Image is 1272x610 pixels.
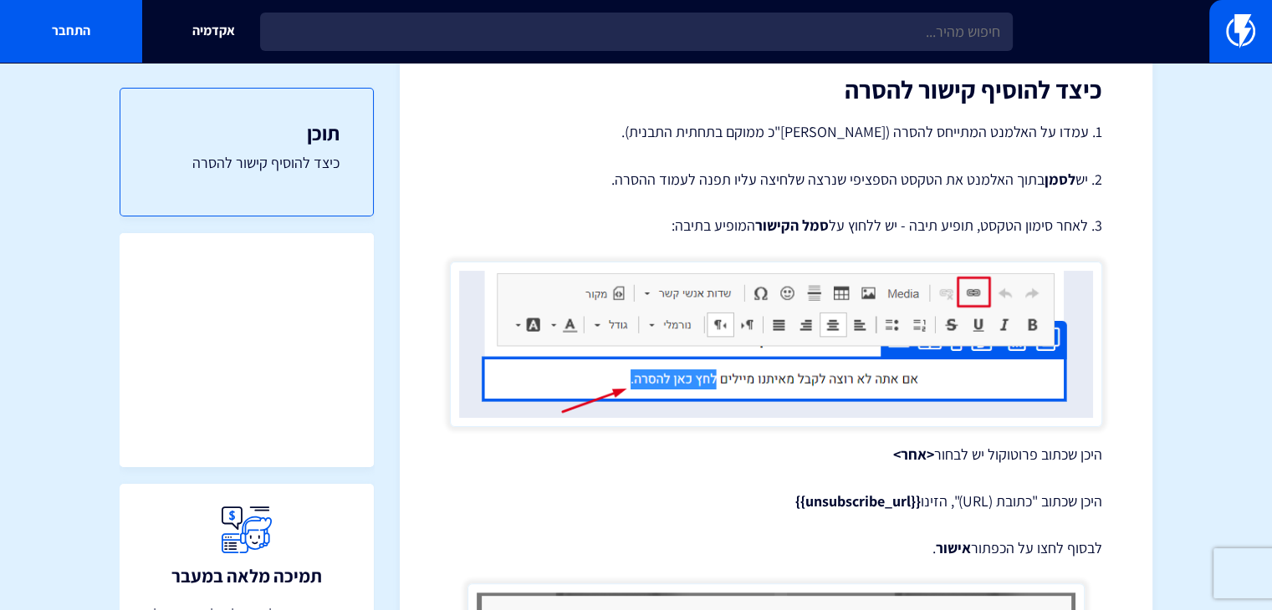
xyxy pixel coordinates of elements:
p: 1. עמדו על האלמנט המתייחס להסרה ([PERSON_NAME]"כ ממוקם בתחתית התבנית). [450,120,1102,144]
p: לבסוף לחצו על הכפתור . [450,537,1102,559]
h2: כיצד להוסיף קישור להסרה [450,76,1102,104]
strong: לסמן [1045,170,1075,189]
input: חיפוש מהיר... [260,13,1013,51]
strong: סמל הקישור [755,216,829,235]
strong: {{unsubscribe_url}} [795,491,921,511]
p: היכן שכתוב פרוטוקול יש לבחור [450,444,1102,465]
p: 3. לאחר סימון הטקסט, תופיע תיבה - יש ללחוץ על המופיע בתיבה: [450,215,1102,236]
a: כיצד להוסיף קישור להסרה [154,152,340,174]
p: 2. יש בתוך האלמנט את הטקסט הספציפי שנרצה שלחיצה עליו תפנה לעמוד ההסרה. [450,169,1102,191]
p: היכן שכתוב "כתובת (URL)", הזינו [450,491,1102,512]
strong: <אחר> [893,445,934,464]
strong: אישור [936,538,971,557]
h3: תוכן [154,122,340,144]
h3: תמיכה מלאה במעבר [171,566,322,586]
